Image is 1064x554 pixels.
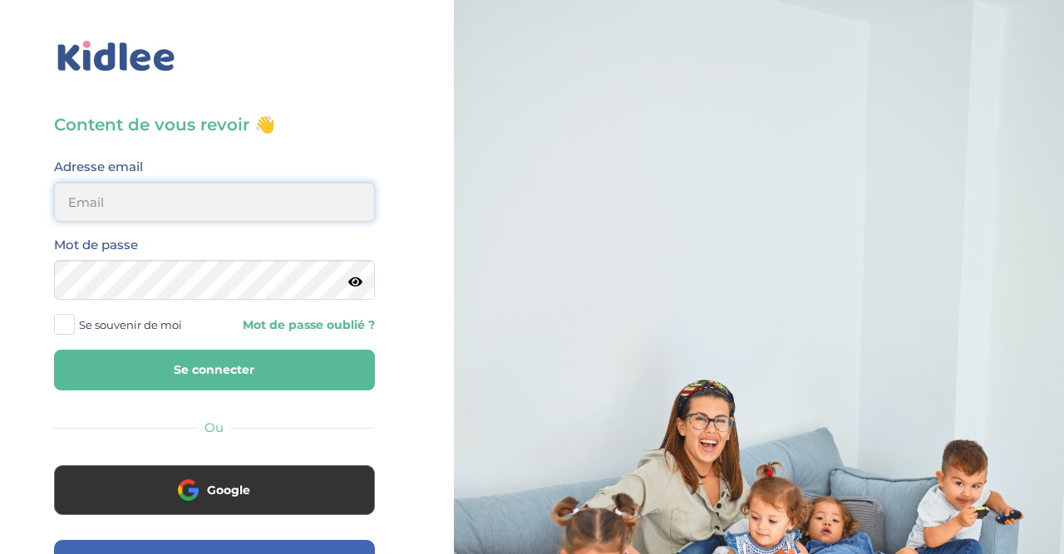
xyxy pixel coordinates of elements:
[54,156,143,178] label: Adresse email
[178,479,199,500] img: google.png
[79,314,182,336] span: Se souvenir de moi
[54,493,375,509] a: Google
[54,182,375,222] input: Email
[54,350,375,390] button: Se connecter
[54,37,179,76] img: logo_kidlee_bleu
[54,234,138,256] label: Mot de passe
[54,465,375,515] button: Google
[204,419,224,435] span: Ou
[54,113,375,136] h3: Content de vous revoir 👋
[207,482,250,498] span: Google
[227,317,375,333] a: Mot de passe oublié ?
